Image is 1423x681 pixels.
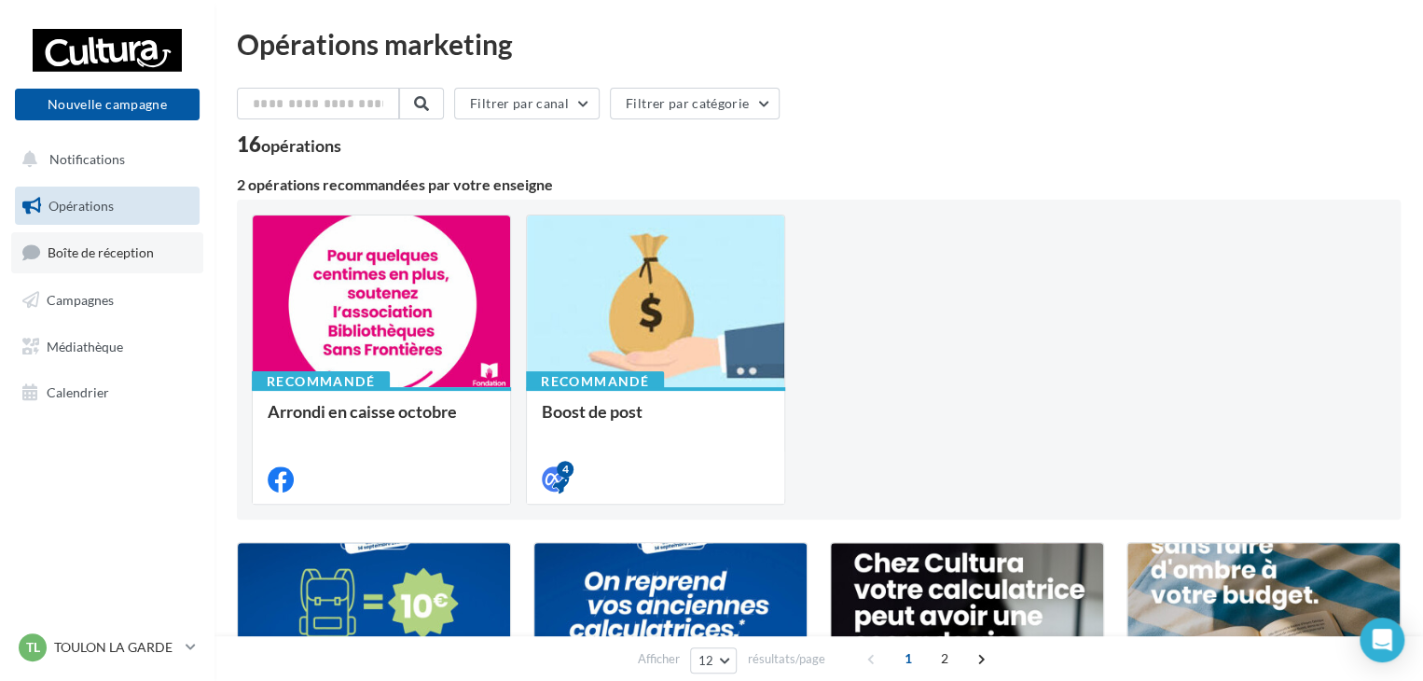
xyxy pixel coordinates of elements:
div: Arrondi en caisse octobre [268,402,495,439]
span: Afficher [638,650,680,668]
span: Notifications [49,151,125,167]
div: Open Intercom Messenger [1360,618,1404,662]
span: 1 [893,644,923,674]
div: Opérations marketing [237,30,1401,58]
a: Opérations [11,187,203,226]
button: Nouvelle campagne [15,89,200,120]
div: Boost de post [542,402,769,439]
a: Boîte de réception [11,232,203,272]
button: 12 [690,647,738,674]
div: 4 [557,461,573,478]
span: Calendrier [47,384,109,400]
div: 2 opérations recommandées par votre enseigne [237,177,1401,192]
span: TL [26,638,40,657]
a: Campagnes [11,281,203,320]
div: opérations [261,137,341,154]
div: Recommandé [526,371,664,392]
span: Boîte de réception [48,244,154,260]
span: 12 [698,653,714,668]
span: Médiathèque [47,338,123,354]
span: 2 [930,644,960,674]
button: Filtrer par catégorie [610,88,780,119]
button: Filtrer par canal [454,88,600,119]
div: Recommandé [252,371,390,392]
a: Calendrier [11,373,203,412]
p: TOULON LA GARDE [54,638,178,657]
button: Notifications [11,140,196,179]
a: Médiathèque [11,327,203,367]
div: 16 [237,134,341,155]
span: résultats/page [747,650,824,668]
span: Campagnes [47,292,114,308]
span: Opérations [48,198,114,214]
a: TL TOULON LA GARDE [15,630,200,665]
